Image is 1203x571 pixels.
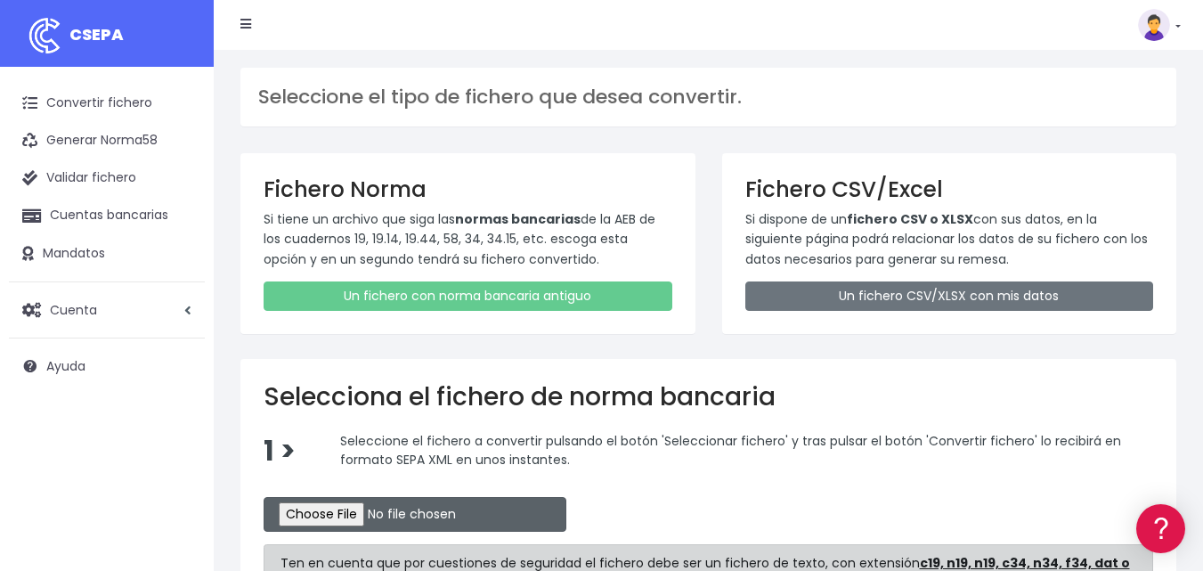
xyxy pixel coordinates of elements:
span: 1 > [264,432,296,470]
a: Validar fichero [9,159,205,197]
div: Programadores [18,428,338,445]
a: Problemas habituales [18,253,338,281]
a: Cuentas bancarias [9,197,205,234]
a: Un fichero con norma bancaria antiguo [264,281,672,311]
a: Perfiles de empresas [18,308,338,336]
a: Formatos [18,225,338,253]
img: profile [1138,9,1170,41]
strong: normas bancarias [455,210,581,228]
strong: fichero CSV o XLSX [847,210,973,228]
a: Videotutoriales [18,281,338,308]
a: Información general [18,151,338,179]
a: Un fichero CSV/XLSX con mis datos [745,281,1154,311]
a: Generar Norma58 [9,122,205,159]
a: General [18,382,338,410]
div: Convertir ficheros [18,197,338,214]
span: Seleccione el fichero a convertir pulsando el botón 'Seleccionar fichero' y tras pulsar el botón ... [340,431,1121,469]
a: Ayuda [9,347,205,385]
a: Mandatos [9,235,205,273]
span: Cuenta [50,300,97,318]
a: POWERED BY ENCHANT [245,513,343,530]
a: Cuenta [9,291,205,329]
div: Información general [18,124,338,141]
img: logo [22,13,67,58]
a: Convertir fichero [9,85,205,122]
h3: Fichero Norma [264,176,672,202]
span: CSEPA [69,23,124,45]
p: Si dispone de un con sus datos, en la siguiente página podrá relacionar los datos de su fichero c... [745,209,1154,269]
a: API [18,455,338,483]
div: Facturación [18,354,338,371]
h3: Fichero CSV/Excel [745,176,1154,202]
p: Si tiene un archivo que siga las de la AEB de los cuadernos 19, 19.14, 19.44, 58, 34, 34.15, etc.... [264,209,672,269]
span: Ayuda [46,357,85,375]
h2: Selecciona el fichero de norma bancaria [264,382,1153,412]
button: Contáctanos [18,477,338,508]
h3: Seleccione el tipo de fichero que desea convertir. [258,86,1158,109]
